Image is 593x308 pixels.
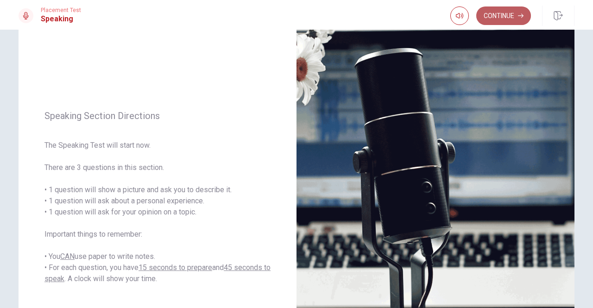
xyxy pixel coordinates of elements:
span: Placement Test [41,7,81,13]
u: CAN [60,252,75,261]
button: Continue [476,6,531,25]
u: 15 seconds to prepare [139,263,212,272]
h1: Speaking [41,13,81,25]
span: The Speaking Test will start now. There are 3 questions in this section. • 1 question will show a... [44,140,271,284]
span: Speaking Section Directions [44,110,271,121]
